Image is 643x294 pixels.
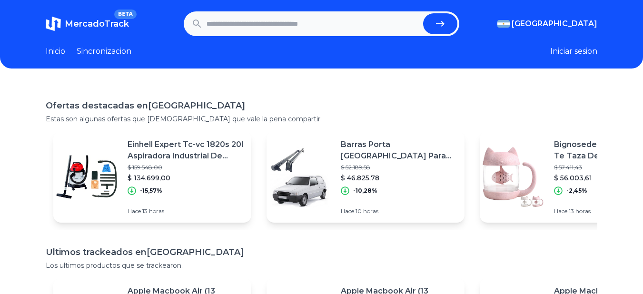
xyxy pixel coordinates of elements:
[46,16,61,31] img: MercadoTrack
[512,18,597,29] span: [GEOGRAPHIC_DATA]
[128,164,244,171] p: $ 159.548,00
[46,46,65,57] a: Inicio
[353,187,377,195] p: -10,28%
[341,164,457,171] p: $ 52.189,58
[128,207,244,215] p: Hace 13 horas
[46,16,129,31] a: MercadoTrackBETA
[140,187,162,195] p: -15,57%
[128,173,244,183] p: $ 134.699,00
[267,144,333,210] img: Featured image
[341,139,457,162] p: Barras Porta [GEOGRAPHIC_DATA] Para Fiat Uno Fire 3 Ptas.
[65,19,129,29] span: MercadoTrack
[46,99,597,112] h1: Ofertas destacadas en [GEOGRAPHIC_DATA]
[46,245,597,259] h1: Ultimos trackeados en [GEOGRAPHIC_DATA]
[46,114,597,124] p: Estas son algunas ofertas que [DEMOGRAPHIC_DATA] que vale la pena compartir.
[566,187,587,195] p: -2,45%
[128,139,244,162] p: Einhell Expert Tc-vc 1820s 20l Aspiradora Industrial De Tacho Roja Y Plata 230v 50hz
[550,46,597,57] button: Iniciar sesion
[46,261,597,270] p: Los ultimos productos que se trackearon.
[480,144,546,210] img: Featured image
[53,131,251,223] a: Featured imageEinhell Expert Tc-vc 1820s 20l Aspiradora Industrial De Tacho Roja Y Plata 230v 50h...
[114,10,137,19] span: BETA
[267,131,465,223] a: Featured imageBarras Porta [GEOGRAPHIC_DATA] Para Fiat Uno Fire 3 Ptas.$ 52.189,58$ 46.825,78-10,...
[497,20,510,28] img: Argentina
[77,46,131,57] a: Sincronizacion
[341,207,457,215] p: Hace 10 horas
[497,18,597,29] button: [GEOGRAPHIC_DATA]
[341,173,457,183] p: $ 46.825,78
[53,144,120,210] img: Featured image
